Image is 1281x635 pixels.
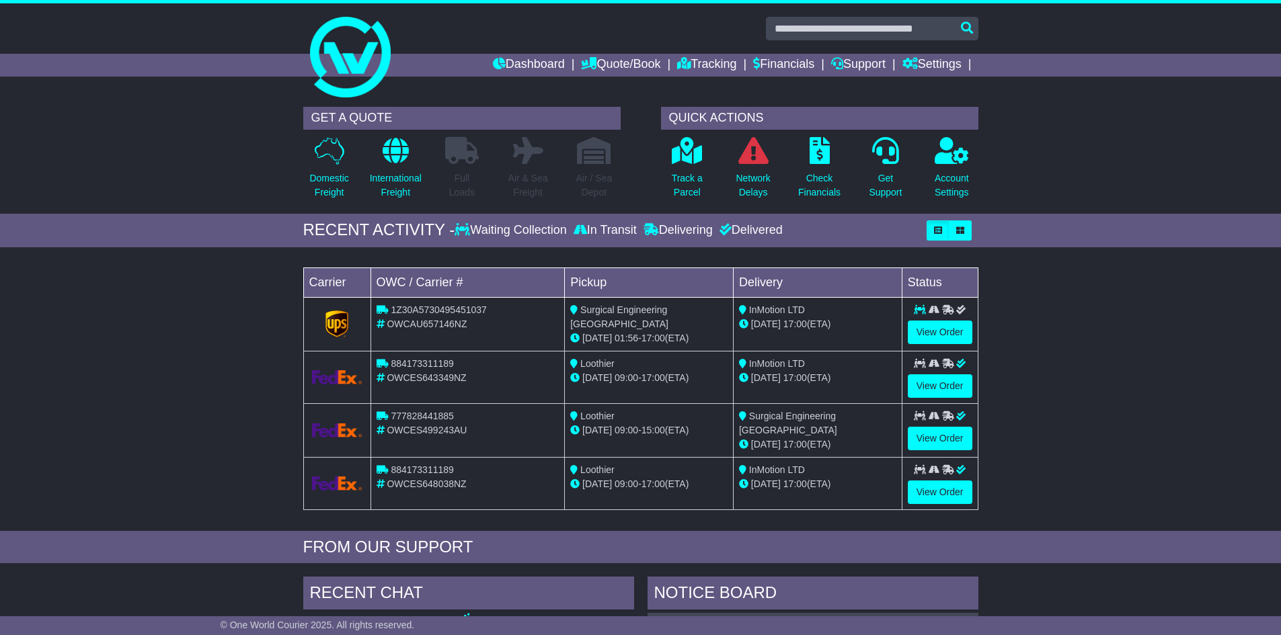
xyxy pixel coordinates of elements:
div: RECENT ACTIVITY - [303,220,455,240]
a: View Order [908,321,972,344]
div: (ETA) [739,477,896,491]
span: 17:00 [783,478,807,489]
span: InMotion LTD [749,304,805,315]
span: © One World Courier 2025. All rights reserved. [221,620,415,630]
div: GET A QUOTE [303,107,621,130]
span: 777828441885 [391,411,453,421]
span: Surgical Engineering [GEOGRAPHIC_DATA] [739,411,837,435]
a: View Order [908,374,972,398]
div: QUICK ACTIONS [661,107,978,130]
div: - (ETA) [570,423,728,437]
div: - (ETA) [570,371,728,385]
div: - (ETA) [570,477,728,491]
p: Full Loads [445,171,479,200]
span: [DATE] [582,478,612,489]
span: 17:00 [783,372,807,383]
div: Delivered [716,223,783,238]
div: (ETA) [739,371,896,385]
span: OWCES499243AU [387,425,467,435]
a: Tracking [677,54,736,77]
span: [DATE] [751,439,781,450]
td: Pickup [565,267,734,297]
p: Air & Sea Freight [508,171,548,200]
img: GetCarrierServiceLogo [312,370,362,384]
td: Status [902,267,978,297]
span: [DATE] [582,372,612,383]
span: 09:00 [615,372,638,383]
span: 15:00 [642,425,665,435]
span: [DATE] [751,478,781,489]
span: Loothier [580,464,615,475]
span: 17:00 [783,439,807,450]
img: GetCarrierServiceLogo [312,476,362,491]
img: GetCarrierServiceLogo [325,310,348,337]
a: GetSupport [868,136,902,207]
span: [DATE] [751,319,781,329]
span: 17:00 [642,333,665,343]
div: Waiting Collection [455,223,570,238]
td: Delivery [733,267,902,297]
span: InMotion LTD [749,464,805,475]
a: CheckFinancials [798,136,841,207]
div: FROM OUR SUPPORT [303,538,978,557]
span: 884173311189 [391,464,453,475]
span: 17:00 [642,478,665,489]
span: 884173311189 [391,358,453,369]
span: 17:00 [642,372,665,383]
a: AccountSettings [934,136,970,207]
p: Network Delays [736,171,770,200]
span: OWCES648038NZ [387,478,466,489]
a: View Order [908,427,972,450]
a: Settings [902,54,962,77]
div: NOTICE BOARD [648,577,978,613]
p: Track a Parcel [672,171,703,200]
a: NetworkDelays [735,136,771,207]
a: Quote/Book [581,54,660,77]
div: In Transit [570,223,640,238]
a: DomesticFreight [309,136,349,207]
span: OWCES643349NZ [387,372,466,383]
span: Surgical Engineering [GEOGRAPHIC_DATA] [570,304,668,329]
img: GetCarrierServiceLogo [312,423,362,437]
span: 01:56 [615,333,638,343]
div: (ETA) [739,317,896,331]
div: - (ETA) [570,331,728,345]
a: Support [831,54,886,77]
span: Loothier [580,358,615,369]
span: [DATE] [751,372,781,383]
span: 17:00 [783,319,807,329]
a: View Order [908,480,972,504]
p: Air / Sea Depot [576,171,613,200]
td: OWC / Carrier # [371,267,565,297]
span: 09:00 [615,425,638,435]
a: InternationalFreight [369,136,422,207]
p: International Freight [370,171,422,200]
p: Check Financials [798,171,841,200]
p: Domestic Freight [309,171,348,200]
span: 09:00 [615,478,638,489]
div: Delivering [640,223,716,238]
a: Financials [753,54,814,77]
span: OWCAU657146NZ [387,319,467,329]
div: (ETA) [739,437,896,452]
td: Carrier [303,267,371,297]
span: InMotion LTD [749,358,805,369]
span: [DATE] [582,425,612,435]
p: Account Settings [935,171,969,200]
a: Track aParcel [671,136,703,207]
p: Get Support [869,171,902,200]
span: 1Z30A5730495451037 [391,304,486,315]
div: RECENT CHAT [303,577,634,613]
span: [DATE] [582,333,612,343]
a: Dashboard [493,54,565,77]
span: Loothier [580,411,615,421]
